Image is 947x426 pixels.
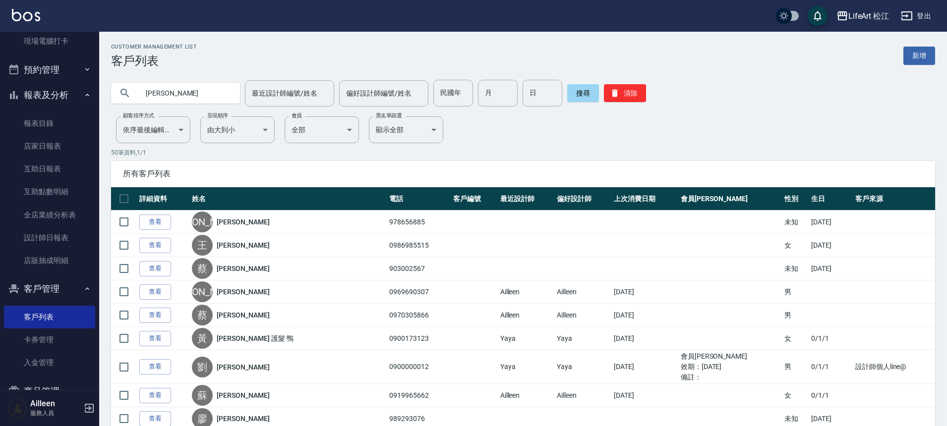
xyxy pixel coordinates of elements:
[387,234,451,257] td: 0986985515
[782,187,809,211] th: 性別
[387,280,451,304] td: 0969690307
[192,357,213,377] div: 劉
[498,350,555,384] td: Yaya
[4,378,95,404] button: 商品管理
[897,7,935,25] button: 登出
[809,234,853,257] td: [DATE]
[139,284,171,300] a: 查看
[832,6,893,26] button: LifeArt 松江
[8,398,28,418] img: Person
[554,384,611,407] td: Ailleen
[498,304,555,327] td: Ailleen
[809,211,853,234] td: [DATE]
[123,112,154,119] label: 顧客排序方式
[611,280,678,304] td: [DATE]
[292,112,302,119] label: 會員
[498,327,555,350] td: Yaya
[782,280,809,304] td: 男
[554,187,611,211] th: 偏好設計師
[554,304,611,327] td: Ailleen
[369,116,443,143] div: 顯示全部
[782,234,809,257] td: 女
[123,169,923,179] span: 所有客戶列表
[681,362,779,372] ul: 效期： [DATE]
[387,350,451,384] td: 0900000012
[217,310,269,320] a: [PERSON_NAME]
[111,148,935,157] p: 50 筆資料, 1 / 1
[4,249,95,272] a: 店販抽成明細
[4,351,95,374] a: 入金管理
[217,264,269,273] a: [PERSON_NAME]
[139,331,171,346] a: 查看
[853,350,935,384] td: 設計師個人line@
[207,112,228,119] label: 呈現順序
[4,112,95,135] a: 報表目錄
[387,187,451,211] th: 電話
[554,350,611,384] td: Yaya
[139,80,232,106] input: 搜尋關鍵字
[4,204,95,226] a: 全店業績分析表
[782,304,809,327] td: 男
[848,10,889,22] div: LifeArt 松江
[285,116,359,143] div: 全部
[4,226,95,249] a: 設計師日報表
[681,372,779,382] ul: 備註：
[678,187,782,211] th: 會員[PERSON_NAME]
[604,84,646,102] button: 清除
[139,308,171,323] a: 查看
[567,84,599,102] button: 搜尋
[809,187,853,211] th: 生日
[139,261,171,276] a: 查看
[30,409,81,418] p: 服務人員
[189,187,387,211] th: 姓名
[217,390,269,400] a: [PERSON_NAME]
[853,187,935,211] th: 客戶來源
[554,280,611,304] td: Ailleen
[192,305,213,325] div: 蔡
[809,257,853,280] td: [DATE]
[217,240,269,250] a: [PERSON_NAME]
[139,388,171,403] a: 查看
[498,280,555,304] td: Ailleen
[12,9,40,21] img: Logo
[903,47,935,65] a: 新增
[387,384,451,407] td: 0919965662
[137,187,189,211] th: 詳細資料
[192,235,213,256] div: 王
[4,82,95,108] button: 報表及分析
[217,362,269,372] a: [PERSON_NAME]
[387,257,451,280] td: 903002567
[4,135,95,158] a: 店家日報表
[192,328,213,349] div: 黃
[192,281,213,302] div: [PERSON_NAME]
[808,6,828,26] button: save
[782,211,809,234] td: 未知
[217,414,269,424] a: [PERSON_NAME]
[217,287,269,297] a: [PERSON_NAME]
[30,399,81,409] h5: Ailleen
[217,333,293,343] a: [PERSON_NAME] 護髮 鴨
[498,187,555,211] th: 最近設計師
[4,306,95,328] a: 客戶列表
[387,327,451,350] td: 0900173123
[809,350,853,384] td: 0/1/1
[681,351,779,362] ul: 會員[PERSON_NAME]
[111,44,197,50] h2: Customer Management List
[4,276,95,302] button: 客戶管理
[387,211,451,234] td: 978656885
[376,112,402,119] label: 黑名單篩選
[782,384,809,407] td: 女
[139,359,171,374] a: 查看
[192,212,213,232] div: [PERSON_NAME]
[139,238,171,253] a: 查看
[782,350,809,384] td: 男
[111,54,197,68] h3: 客戶列表
[116,116,190,143] div: 依序最後編輯時間
[611,350,678,384] td: [DATE]
[4,328,95,351] a: 卡券管理
[782,257,809,280] td: 未知
[139,214,171,230] a: 查看
[4,180,95,203] a: 互助點數明細
[451,187,498,211] th: 客戶編號
[192,385,213,406] div: 蘇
